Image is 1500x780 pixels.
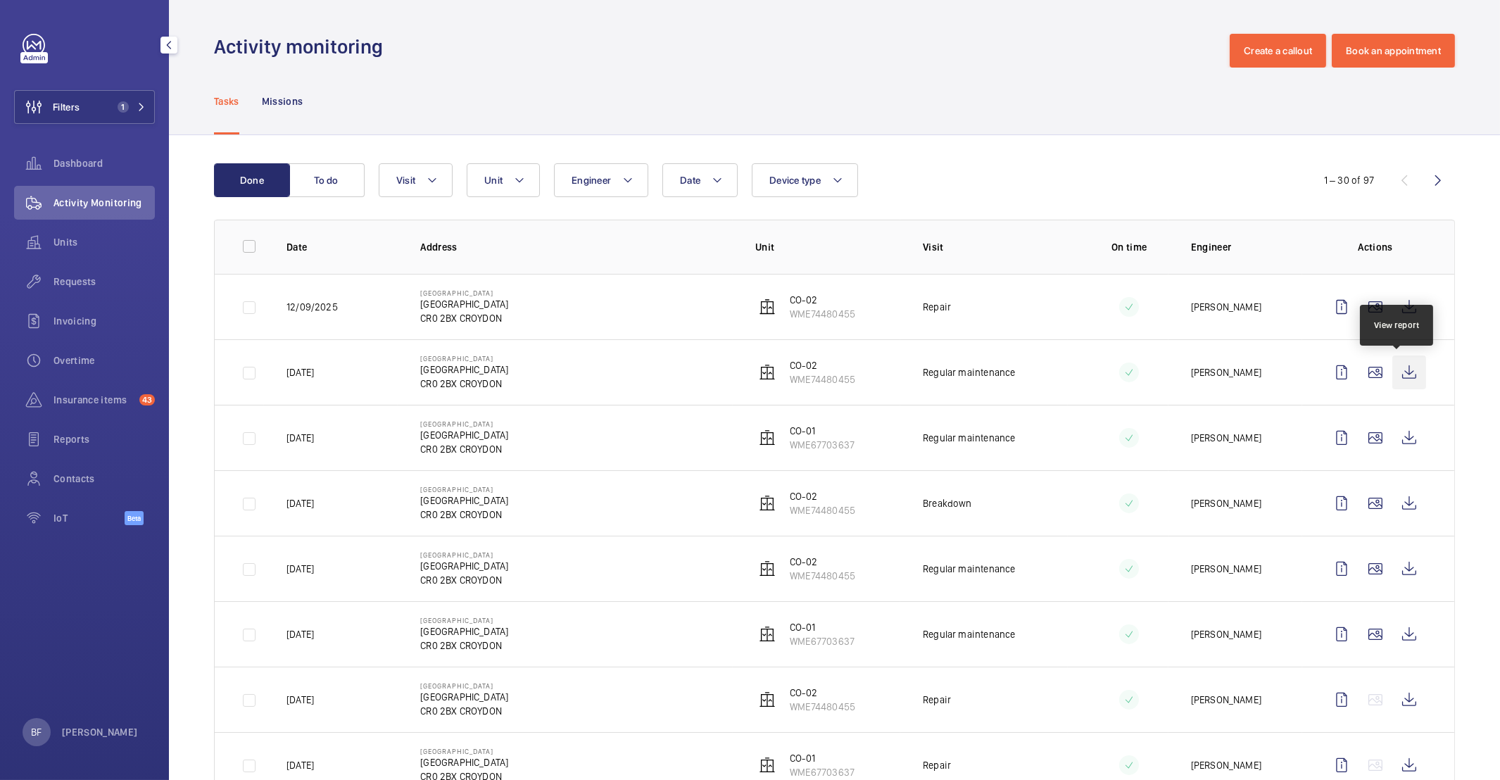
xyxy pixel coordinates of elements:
[759,626,776,643] img: elevator.svg
[53,314,155,328] span: Invoicing
[790,293,855,307] p: CO-02
[790,620,855,634] p: CO-01
[1191,496,1261,510] p: [PERSON_NAME]
[759,495,776,512] img: elevator.svg
[790,489,855,503] p: CO-02
[1090,240,1168,254] p: On time
[420,573,508,587] p: CR0 2BX CROYDON
[379,163,453,197] button: Visit
[1374,319,1420,332] div: View report
[923,562,1015,576] p: Regular maintenance
[286,431,314,445] p: [DATE]
[420,508,508,522] p: CR0 2BX CROYDON
[31,725,42,739] p: BF
[62,725,138,739] p: [PERSON_NAME]
[14,90,155,124] button: Filters1
[1191,365,1261,379] p: [PERSON_NAME]
[262,94,303,108] p: Missions
[53,275,155,289] span: Requests
[1324,173,1374,187] div: 1 – 30 of 97
[1230,34,1326,68] button: Create a callout
[118,101,129,113] span: 1
[790,634,855,648] p: WME67703637
[214,163,290,197] button: Done
[420,616,508,624] p: [GEOGRAPHIC_DATA]
[1332,34,1455,68] button: Book an appointment
[420,624,508,639] p: [GEOGRAPHIC_DATA]
[286,365,314,379] p: [DATE]
[420,240,733,254] p: Address
[420,297,508,311] p: [GEOGRAPHIC_DATA]
[53,235,155,249] span: Units
[53,353,155,367] span: Overtime
[790,307,855,321] p: WME74480455
[484,175,503,186] span: Unit
[1191,300,1261,314] p: [PERSON_NAME]
[790,438,855,452] p: WME67703637
[53,196,155,210] span: Activity Monitoring
[1191,431,1261,445] p: [PERSON_NAME]
[759,560,776,577] img: elevator.svg
[769,175,821,186] span: Device type
[923,431,1015,445] p: Regular maintenance
[790,503,855,517] p: WME74480455
[759,691,776,708] img: elevator.svg
[759,429,776,446] img: elevator.svg
[286,300,338,314] p: 12/09/2025
[289,163,365,197] button: To do
[923,496,972,510] p: Breakdown
[420,681,508,690] p: [GEOGRAPHIC_DATA]
[420,354,508,363] p: [GEOGRAPHIC_DATA]
[420,363,508,377] p: [GEOGRAPHIC_DATA]
[790,555,855,569] p: CO-02
[680,175,700,186] span: Date
[790,700,855,714] p: WME74480455
[420,755,508,769] p: [GEOGRAPHIC_DATA]
[420,428,508,442] p: [GEOGRAPHIC_DATA]
[420,639,508,653] p: CR0 2BX CROYDON
[923,365,1015,379] p: Regular maintenance
[214,94,239,108] p: Tasks
[752,163,858,197] button: Device type
[420,704,508,718] p: CR0 2BX CROYDON
[420,559,508,573] p: [GEOGRAPHIC_DATA]
[420,493,508,508] p: [GEOGRAPHIC_DATA]
[790,424,855,438] p: CO-01
[125,511,144,525] span: Beta
[1325,240,1426,254] p: Actions
[53,511,125,525] span: IoT
[1191,758,1261,772] p: [PERSON_NAME]
[420,442,508,456] p: CR0 2BX CROYDON
[759,757,776,774] img: elevator.svg
[923,693,951,707] p: Repair
[467,163,540,197] button: Unit
[420,377,508,391] p: CR0 2BX CROYDON
[420,289,508,297] p: [GEOGRAPHIC_DATA]
[790,765,855,779] p: WME67703637
[286,562,314,576] p: [DATE]
[790,686,855,700] p: CO-02
[53,156,155,170] span: Dashboard
[790,358,855,372] p: CO-02
[420,690,508,704] p: [GEOGRAPHIC_DATA]
[420,311,508,325] p: CR0 2BX CROYDON
[396,175,415,186] span: Visit
[1191,240,1302,254] p: Engineer
[420,551,508,559] p: [GEOGRAPHIC_DATA]
[572,175,611,186] span: Engineer
[755,240,900,254] p: Unit
[759,364,776,381] img: elevator.svg
[759,298,776,315] img: elevator.svg
[286,240,398,254] p: Date
[923,758,951,772] p: Repair
[420,485,508,493] p: [GEOGRAPHIC_DATA]
[554,163,648,197] button: Engineer
[1191,627,1261,641] p: [PERSON_NAME]
[53,100,80,114] span: Filters
[286,496,314,510] p: [DATE]
[923,300,951,314] p: Repair
[1191,693,1261,707] p: [PERSON_NAME]
[139,394,155,405] span: 43
[1191,562,1261,576] p: [PERSON_NAME]
[790,751,855,765] p: CO-01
